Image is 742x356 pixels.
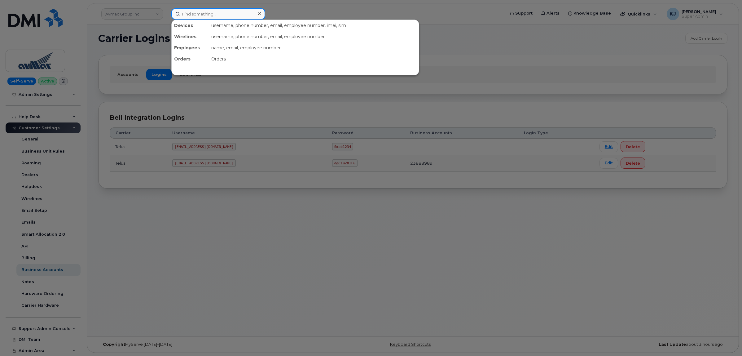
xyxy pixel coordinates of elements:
[172,53,209,65] div: Orders
[172,31,209,42] div: Wirelines
[209,31,419,42] div: username, phone number, email, employee number
[209,20,419,31] div: username, phone number, email, employee number, imei, sim
[172,42,209,53] div: Employees
[209,42,419,53] div: name, email, employee number
[209,53,419,65] div: Orders
[172,20,209,31] div: Devices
